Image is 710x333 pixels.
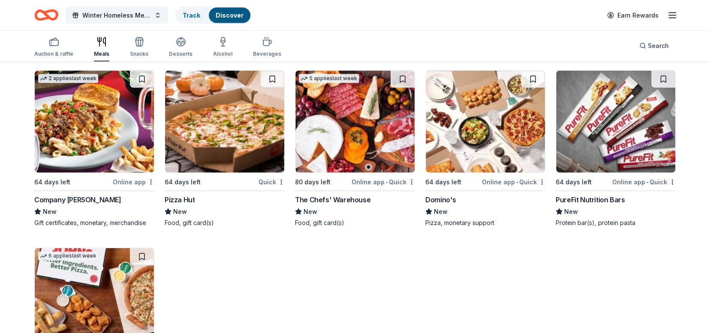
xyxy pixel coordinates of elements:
[648,41,669,51] span: Search
[259,177,285,187] div: Quick
[647,179,648,186] span: •
[165,71,284,173] img: Image for Pizza Hut
[34,5,58,25] a: Home
[425,219,545,227] div: Pizza, monetary support
[175,7,251,24] button: TrackDiscover
[295,219,415,227] div: Food, gift card(s)
[130,33,148,62] button: Snacks
[34,195,121,205] div: Company [PERSON_NAME]
[612,177,676,187] div: Online app Quick
[564,207,578,217] span: New
[165,177,201,187] div: 64 days left
[556,195,625,205] div: PureFit Nutrition Bars
[556,219,676,227] div: Protein bar(s), protein pasta
[216,12,244,19] a: Discover
[253,51,281,57] div: Beverages
[632,37,676,54] button: Search
[425,195,456,205] div: Domino's
[94,51,109,57] div: Meals
[304,207,317,217] span: New
[94,33,109,62] button: Meals
[82,10,151,21] span: Winter Homeless Meal Feast
[295,177,331,187] div: 80 days left
[556,177,592,187] div: 64 days left
[556,71,675,173] img: Image for PureFit Nutrition Bars
[34,70,154,227] a: Image for Company Brinker2 applieslast week64 days leftOnline appCompany [PERSON_NAME]NewGift cer...
[165,219,285,227] div: Food, gift card(s)
[35,71,154,173] img: Image for Company Brinker
[213,51,232,57] div: Alcohol
[65,7,168,24] button: Winter Homeless Meal Feast
[556,70,676,227] a: Image for PureFit Nutrition Bars64 days leftOnline app•QuickPureFit Nutrition BarsNewProtein bar(...
[253,33,281,62] button: Beverages
[295,195,370,205] div: The Chefs' Warehouse
[34,33,73,62] button: Auction & raffle
[295,71,415,173] img: Image for The Chefs' Warehouse
[165,195,195,205] div: Pizza Hut
[169,33,193,62] button: Desserts
[34,51,73,57] div: Auction & raffle
[213,33,232,62] button: Alcohol
[38,252,98,261] div: 6 applies last week
[183,12,200,19] a: Track
[113,177,154,187] div: Online app
[295,70,415,227] a: Image for The Chefs' Warehouse5 applieslast week80 days leftOnline app•QuickThe Chefs' WarehouseN...
[34,219,154,227] div: Gift certificates, monetary, merchandise
[38,74,98,83] div: 2 applies last week
[434,207,448,217] span: New
[173,207,187,217] span: New
[352,177,415,187] div: Online app Quick
[425,70,545,227] a: Image for Domino's 64 days leftOnline app•QuickDomino'sNewPizza, monetary support
[426,71,545,173] img: Image for Domino's
[425,177,461,187] div: 64 days left
[482,177,545,187] div: Online app Quick
[386,179,388,186] span: •
[602,8,664,23] a: Earn Rewards
[299,74,359,83] div: 5 applies last week
[34,177,70,187] div: 64 days left
[169,51,193,57] div: Desserts
[516,179,518,186] span: •
[130,51,148,57] div: Snacks
[165,70,285,227] a: Image for Pizza Hut64 days leftQuickPizza HutNewFood, gift card(s)
[43,207,57,217] span: New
